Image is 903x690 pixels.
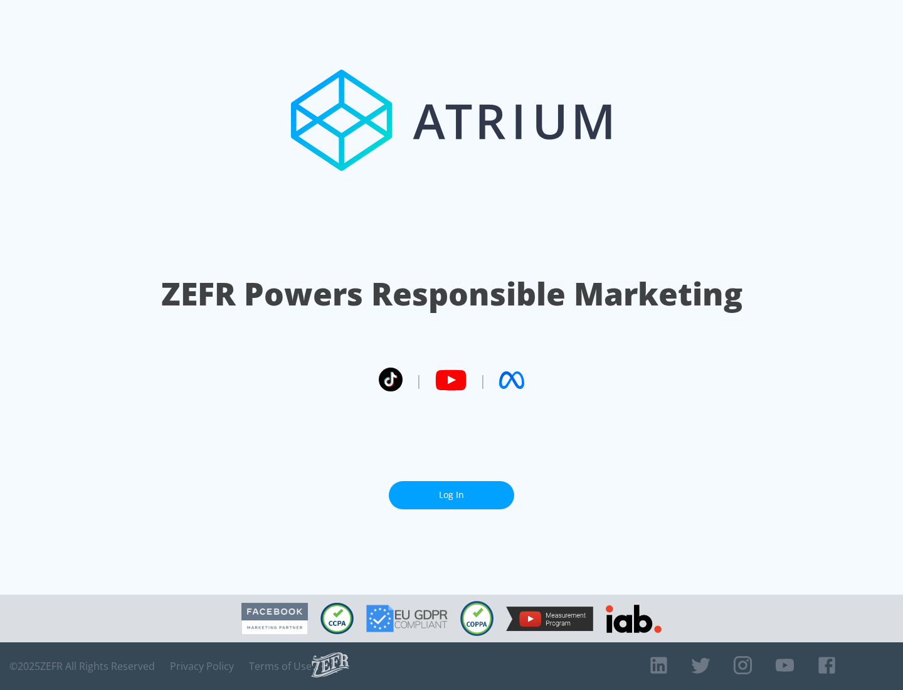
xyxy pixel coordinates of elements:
a: Log In [389,481,514,509]
img: COPPA Compliant [460,601,494,636]
img: GDPR Compliant [366,605,448,632]
span: | [479,371,487,390]
img: CCPA Compliant [320,603,354,634]
img: Facebook Marketing Partner [241,603,308,635]
span: © 2025 ZEFR All Rights Reserved [9,660,155,672]
img: IAB [606,605,662,633]
a: Privacy Policy [170,660,234,672]
h1: ZEFR Powers Responsible Marketing [161,272,742,316]
a: Terms of Use [249,660,312,672]
img: YouTube Measurement Program [506,607,593,631]
span: | [415,371,423,390]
